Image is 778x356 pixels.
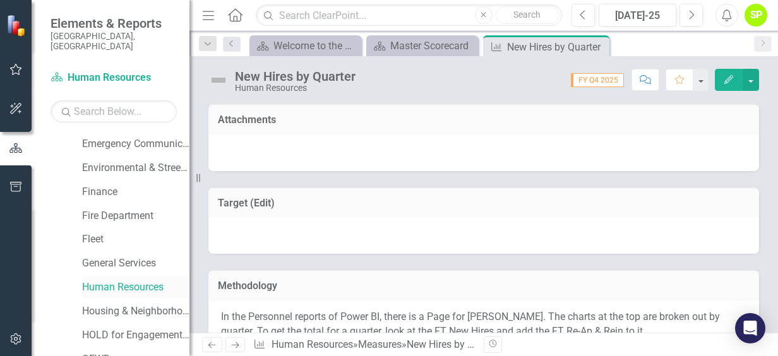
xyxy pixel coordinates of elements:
[513,9,541,20] span: Search
[407,338,500,350] div: New Hires by Quarter
[51,100,177,122] input: Search Below...
[358,338,402,350] a: Measures
[82,232,189,247] a: Fleet
[82,209,189,223] a: Fire Department
[253,38,358,54] a: Welcome to the FY [DATE]-[DATE] Strategic Plan Landing Page!
[390,38,475,54] div: Master Scorecard
[82,256,189,271] a: General Services
[218,280,750,292] h3: Methodology
[571,73,624,87] span: FY Q4 2025
[218,114,750,126] h3: Attachments
[235,69,356,83] div: New Hires by Quarter
[507,39,606,55] div: New Hires by Quarter
[218,198,750,209] h3: Target (Edit)
[496,6,559,24] button: Search
[208,70,229,90] img: Not Defined
[745,4,767,27] button: SP
[82,328,189,343] a: HOLD for Engagement Dept
[599,4,676,27] button: [DATE]-25
[369,38,475,54] a: Master Scorecard
[273,38,358,54] div: Welcome to the FY [DATE]-[DATE] Strategic Plan Landing Page!
[272,338,353,350] a: Human Resources
[603,8,672,23] div: [DATE]-25
[256,4,562,27] input: Search ClearPoint...
[82,161,189,175] a: Environmental & Streets Services
[6,15,28,37] img: ClearPoint Strategy
[221,310,746,339] p: In the Personnel reports of Power BI, there is a Page for [PERSON_NAME]. The charts at the top ar...
[82,280,189,295] a: Human Resources
[51,71,177,85] a: Human Resources
[82,304,189,319] a: Housing & Neighborhood Services
[51,16,177,31] span: Elements & Reports
[735,313,765,343] div: Open Intercom Messenger
[82,137,189,151] a: Emergency Communications Center
[51,31,177,52] small: [GEOGRAPHIC_DATA], [GEOGRAPHIC_DATA]
[82,185,189,199] a: Finance
[253,338,474,352] div: » »
[235,83,356,93] div: Human Resources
